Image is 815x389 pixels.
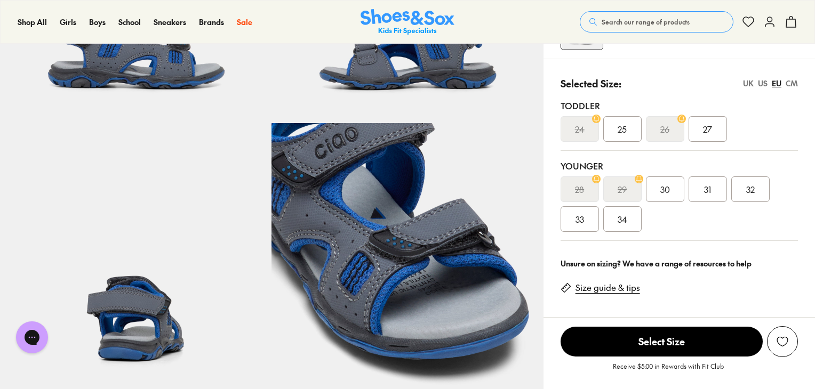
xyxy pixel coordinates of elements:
span: Select Size [561,327,763,356]
div: EU [772,78,781,89]
a: Girls [60,17,76,28]
img: SNS_Logo_Responsive.svg [361,9,454,35]
s: 24 [575,123,585,135]
span: 25 [618,123,627,135]
s: 28 [575,183,584,196]
p: Selected Size: [561,76,621,91]
a: Shoes & Sox [361,9,454,35]
span: Search our range of products [602,17,690,27]
span: Sale [237,17,252,27]
a: Size guide & tips [576,282,640,294]
div: Younger [561,159,798,172]
span: Shop All [18,17,47,27]
span: Boys [89,17,106,27]
a: Sneakers [154,17,186,28]
div: CM [786,78,798,89]
span: 32 [746,183,755,196]
button: Select Size [561,326,763,357]
span: 34 [618,213,627,225]
span: School [118,17,141,27]
a: School [118,17,141,28]
span: Girls [60,17,76,27]
span: 33 [576,213,584,225]
iframe: Gorgias live chat messenger [11,318,53,357]
div: UK [743,78,754,89]
div: Toddler [561,99,798,112]
button: Search our range of products [580,11,733,33]
p: Receive $5.00 in Rewards with Fit Club [613,361,724,380]
span: Sneakers [154,17,186,27]
a: Brands [199,17,224,28]
s: 26 [660,123,669,135]
div: US [758,78,768,89]
span: 31 [704,183,711,196]
a: Shop All [18,17,47,28]
s: 29 [618,183,627,196]
a: Boys [89,17,106,28]
div: Unsure on sizing? We have a range of resources to help [561,258,798,269]
button: Add to Wishlist [767,326,798,357]
span: 30 [660,183,670,196]
span: Brands [199,17,224,27]
span: 27 [703,123,712,135]
a: Sale [237,17,252,28]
